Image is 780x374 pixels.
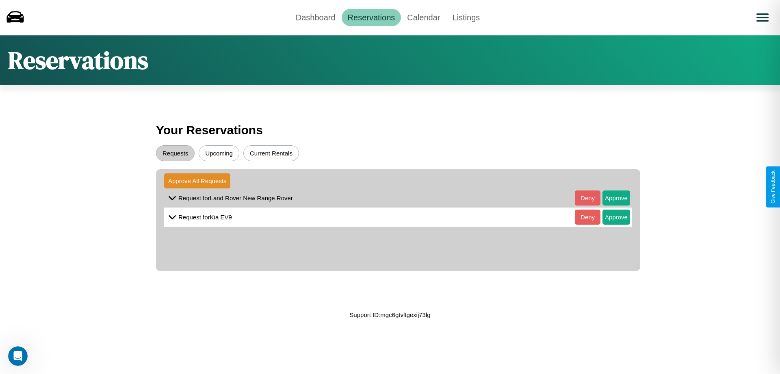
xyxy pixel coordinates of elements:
button: Deny [575,190,600,206]
button: Approve [602,190,630,206]
a: Reservations [342,9,401,26]
button: Approve [602,210,630,225]
button: Deny [575,210,600,225]
p: Request for Land Rover New Range Rover [178,192,293,203]
a: Dashboard [290,9,342,26]
p: Support ID: mgc6gtvltgexij73lg [349,309,430,320]
button: Current Rentals [243,145,299,161]
div: Give Feedback [770,171,776,203]
a: Calendar [401,9,446,26]
button: Open menu [751,6,774,29]
p: Request for Kia EV9 [178,212,232,223]
h1: Reservations [8,44,148,77]
a: Listings [446,9,486,26]
button: Requests [156,145,195,161]
h3: Your Reservations [156,119,624,141]
iframe: Intercom live chat [8,346,28,366]
button: Approve All Requests [164,173,230,188]
button: Upcoming [199,145,239,161]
